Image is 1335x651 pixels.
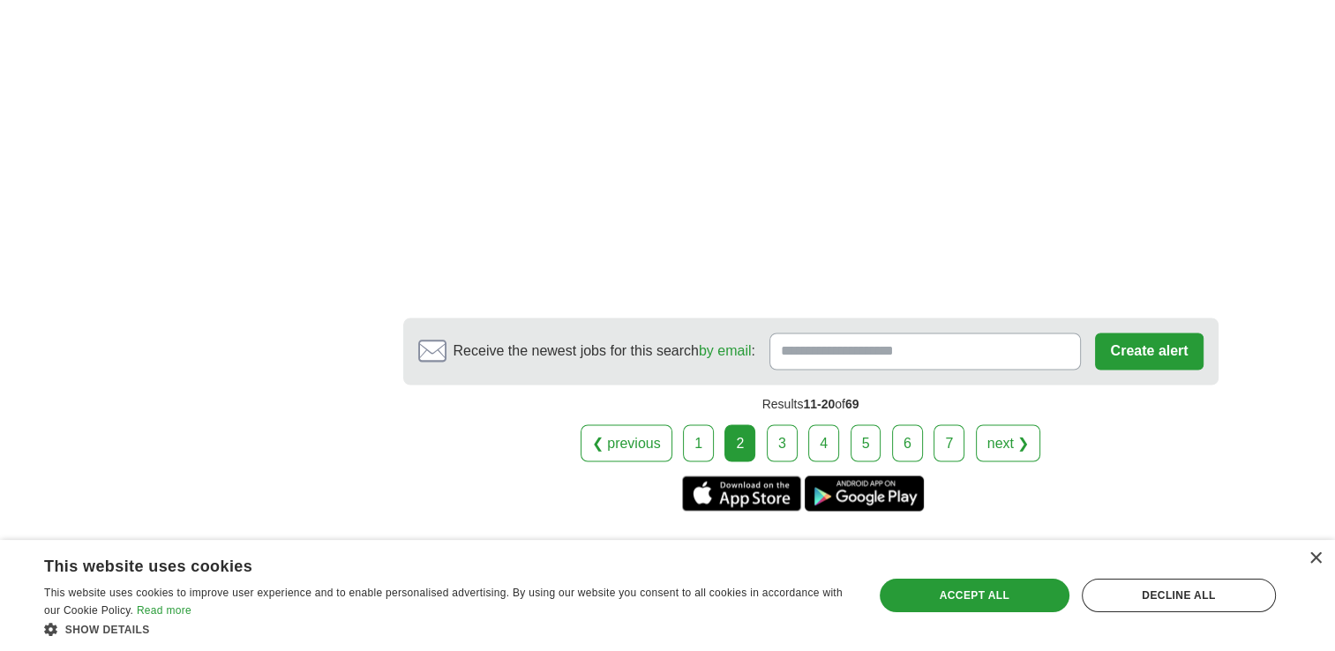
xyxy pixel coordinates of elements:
a: 6 [892,424,923,461]
a: 5 [851,424,881,461]
span: 11-20 [803,397,835,411]
a: 3 [767,424,798,461]
a: ❮ previous [581,424,672,461]
a: 7 [934,424,964,461]
span: This website uses cookies to improve user experience and to enable personalised advertising. By u... [44,587,843,617]
div: This website uses cookies [44,550,805,577]
a: 4 [808,424,839,461]
a: 1 [683,424,714,461]
div: Decline all [1082,579,1276,612]
a: by email [699,343,752,358]
div: 2 [724,424,755,461]
a: Read more, opens a new window [137,604,191,617]
span: 69 [845,397,859,411]
a: Get the Android app [805,475,924,511]
button: Create alert [1095,333,1203,370]
a: next ❯ [976,424,1041,461]
div: Results of [403,385,1219,424]
a: Get the iPhone app [682,475,801,511]
span: Receive the newest jobs for this search : [454,340,755,362]
span: Show details [65,624,150,636]
div: Show details [44,620,849,638]
div: Close [1309,552,1322,565]
div: Accept all [880,579,1069,612]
